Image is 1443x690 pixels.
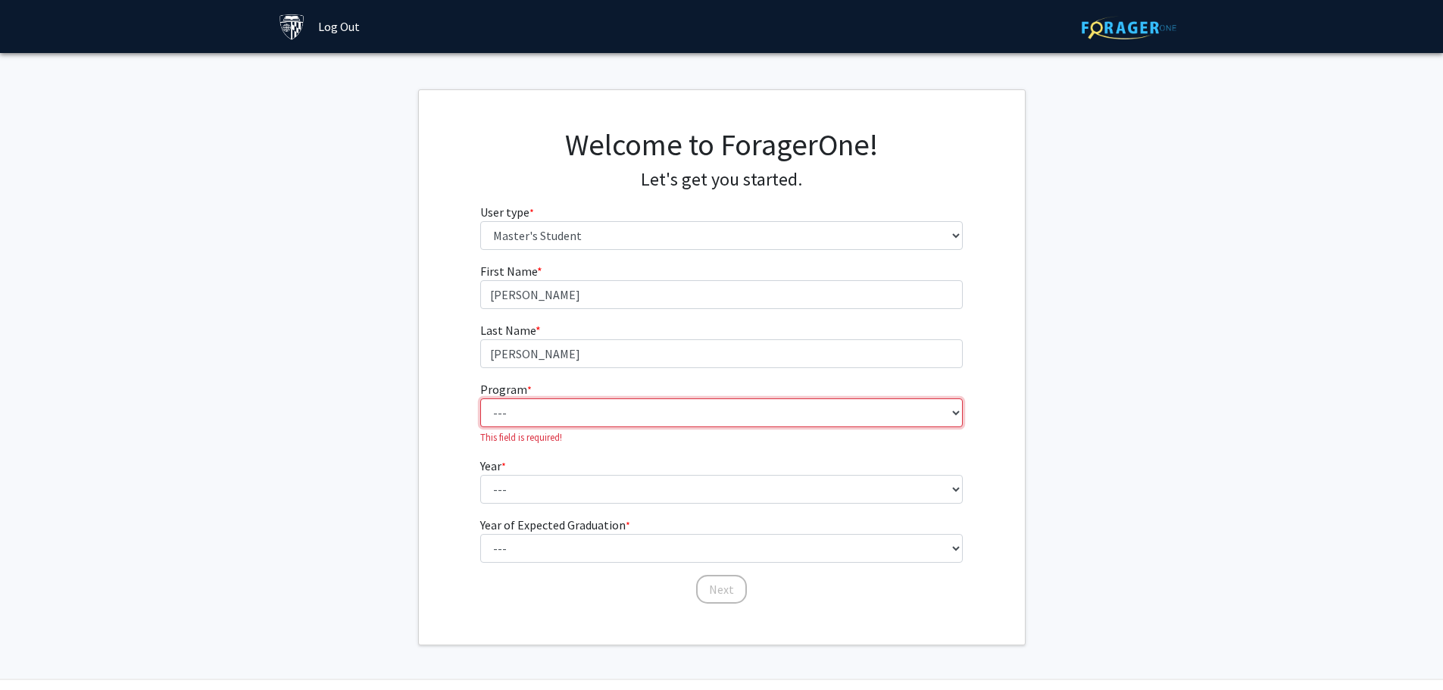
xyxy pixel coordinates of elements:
label: Year [480,457,506,475]
img: Johns Hopkins University Logo [279,14,305,40]
button: Next [696,575,747,604]
label: Year of Expected Graduation [480,516,630,534]
h1: Welcome to ForagerOne! [480,126,963,163]
span: First Name [480,264,537,279]
label: User type [480,203,534,221]
img: ForagerOne Logo [1082,16,1176,39]
label: Program [480,380,532,398]
span: Last Name [480,323,536,338]
h4: Let's get you started. [480,169,963,191]
iframe: Chat [11,622,64,679]
p: This field is required! [480,430,963,445]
